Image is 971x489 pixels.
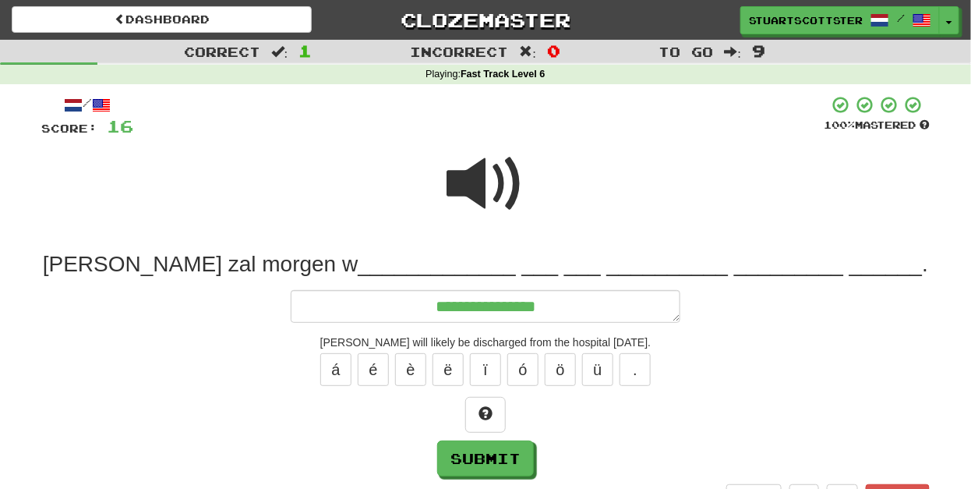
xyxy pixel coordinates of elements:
span: : [271,45,288,58]
button: Hint! [465,397,506,433]
span: stuartscottster [749,13,863,27]
button: ë [433,353,464,386]
div: [PERSON_NAME] zal morgen w_____________ ___ ___ __________ _________ ______. [41,250,930,278]
button: ö [545,353,576,386]
button: Submit [437,441,534,477]
div: Mastered [824,119,930,133]
span: : [725,45,742,58]
span: 0 [547,41,560,60]
span: 9 [752,41,765,60]
button: á [320,353,351,386]
span: 16 [107,116,133,136]
a: Dashboard [12,6,312,33]
button: . [620,353,651,386]
div: [PERSON_NAME] will likely be discharged from the hospital [DATE]. [41,335,930,350]
strong: Fast Track Level 6 [461,69,546,80]
button: è [395,353,426,386]
span: Incorrect [411,44,509,59]
a: Clozemaster [335,6,635,34]
span: 1 [298,41,312,60]
button: ó [507,353,538,386]
span: 100 % [824,119,855,131]
span: : [520,45,537,58]
span: / [897,12,905,23]
button: ï [470,353,501,386]
button: ü [582,353,613,386]
div: / [41,95,133,115]
span: To go [659,44,714,59]
span: Score: [41,122,97,135]
button: é [358,353,389,386]
span: Correct [184,44,260,59]
a: stuartscottster / [740,6,940,34]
